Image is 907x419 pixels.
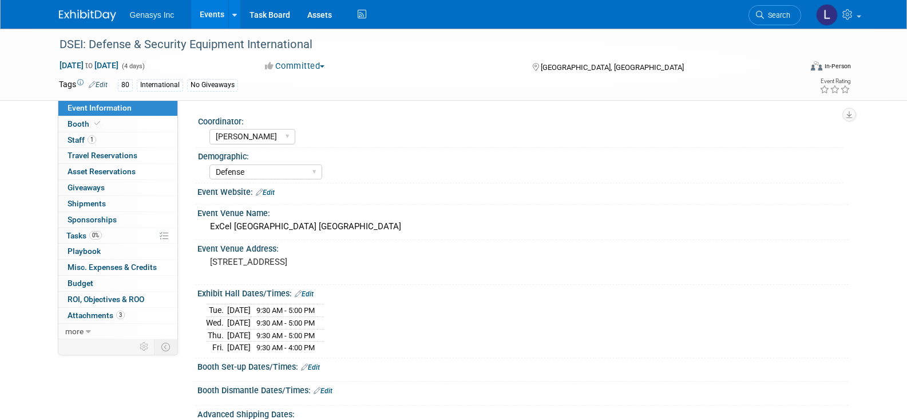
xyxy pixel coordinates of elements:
a: Shipments [58,196,177,212]
td: [DATE] [227,304,251,317]
div: DSEI: Defense & Security Equipment International [56,34,784,55]
td: Tags [59,79,108,92]
a: Edit [301,363,320,371]
span: Event Information [68,103,132,112]
span: Booth [68,119,102,128]
span: more [65,327,84,336]
i: Booth reservation complete [94,120,100,127]
span: Tasks [66,231,102,240]
div: Booth Set-up Dates/Times: [197,358,849,373]
span: Giveaways [68,183,105,192]
pre: [STREET_ADDRESS] [210,257,456,267]
a: Edit [295,290,314,298]
div: Coordinator: [198,113,843,127]
span: Travel Reservations [68,151,137,160]
img: ExhibitDay [59,10,116,21]
div: Demographic: [198,148,843,162]
div: Exhibit Hall Dates/Times: [197,285,849,300]
div: No Giveaways [187,79,238,91]
span: 9:30 AM - 5:00 PM [256,331,315,340]
span: Misc. Expenses & Credits [68,263,157,272]
span: [DATE] [DATE] [59,60,119,71]
div: Event Website: [197,183,849,198]
div: International [137,79,183,91]
td: Thu. [206,329,227,342]
div: Event Venue Name: [197,205,849,219]
span: [GEOGRAPHIC_DATA], [GEOGRAPHIC_DATA] [541,63,684,72]
span: Search [764,11,790,19]
span: Staff [68,135,96,144]
span: 9:30 AM - 4:00 PM [256,343,315,352]
a: Staff1 [58,132,177,148]
img: Lucy Temprano [816,4,838,26]
a: Sponsorships [58,212,177,228]
span: Playbook [68,246,101,256]
a: Attachments3 [58,308,177,323]
a: Misc. Expenses & Credits [58,260,177,275]
td: [DATE] [227,329,251,342]
span: 1 [88,135,96,144]
span: 0% [89,231,102,240]
div: Event Format [734,60,851,77]
td: Wed. [206,316,227,329]
td: Personalize Event Tab Strip [134,339,155,354]
a: Edit [89,81,108,89]
span: (4 days) [121,62,145,70]
td: Toggle Event Tabs [154,339,177,354]
span: 3 [116,311,125,319]
span: 9:30 AM - 5:00 PM [256,319,315,327]
span: Asset Reservations [68,167,136,176]
span: to [84,61,94,70]
div: ExCel [GEOGRAPHIC_DATA] [GEOGRAPHIC_DATA] [206,218,840,236]
a: more [58,324,177,339]
a: ROI, Objectives & ROO [58,292,177,307]
a: Playbook [58,244,177,259]
a: Asset Reservations [58,164,177,179]
img: Format-Inperson.png [811,61,822,71]
a: Booth [58,116,177,132]
span: Sponsorships [68,215,117,224]
td: Tue. [206,304,227,317]
a: Search [748,5,801,25]
a: Edit [314,387,332,395]
div: Event Rating [819,79,850,84]
div: Event Venue Address: [197,240,849,254]
span: Genasys Inc [130,10,175,19]
span: Shipments [68,199,106,208]
td: Fri. [206,342,227,354]
span: 9:30 AM - 5:00 PM [256,306,315,315]
span: Attachments [68,311,125,320]
a: Budget [58,276,177,291]
td: [DATE] [227,342,251,354]
a: Travel Reservations [58,148,177,163]
span: Budget [68,279,93,288]
div: Booth Dismantle Dates/Times: [197,382,849,397]
button: Committed [261,60,329,72]
td: [DATE] [227,316,251,329]
a: Event Information [58,100,177,116]
a: Tasks0% [58,228,177,244]
a: Edit [256,189,275,197]
a: Giveaways [58,180,177,195]
div: 80 [118,79,133,91]
span: ROI, Objectives & ROO [68,295,144,304]
div: In-Person [824,62,851,71]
